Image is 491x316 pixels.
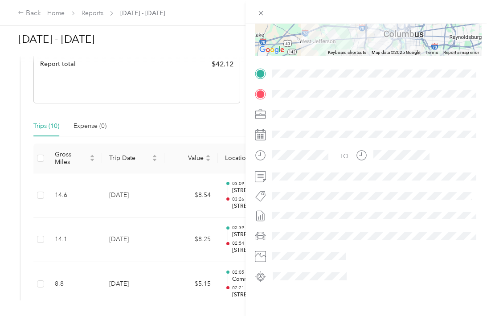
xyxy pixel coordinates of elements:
[443,50,479,55] a: Report a map error
[340,152,348,161] div: TO
[328,49,366,56] button: Keyboard shortcuts
[372,50,420,55] span: Map data ©2025 Google
[441,266,491,316] iframe: Everlance-gr Chat Button Frame
[257,44,286,56] img: Google
[426,50,438,55] a: Terms (opens in new tab)
[257,44,286,56] a: Open this area in Google Maps (opens a new window)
